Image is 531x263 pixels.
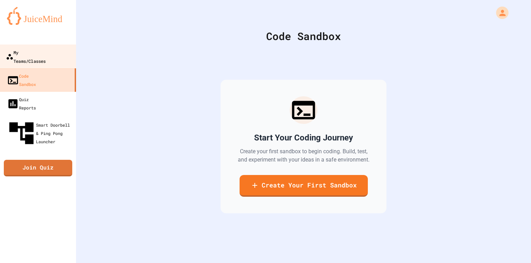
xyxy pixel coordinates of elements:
img: logo-orange.svg [7,7,69,25]
div: My Account [489,5,510,21]
div: Smart Doorbell & Ping Pong Launcher [7,119,73,148]
a: Create Your First Sandbox [240,175,368,197]
div: Quiz Reports [7,95,36,112]
a: Join Quiz [4,160,72,176]
p: Create your first sandbox to begin coding. Build, test, and experiment with your ideas in a safe ... [237,147,370,164]
h2: Start Your Coding Journey [254,132,353,143]
div: Code Sandbox [93,28,514,44]
div: My Teams/Classes [6,48,46,65]
div: Code Sandbox [7,72,36,88]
